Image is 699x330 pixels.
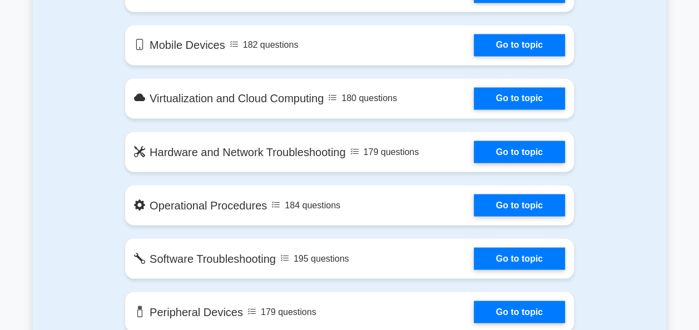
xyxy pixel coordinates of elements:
a: Go to topic [474,141,565,163]
a: Go to topic [474,194,565,216]
a: Go to topic [474,301,565,323]
a: Go to topic [474,247,565,269]
a: Go to topic [474,34,565,56]
a: Go to topic [474,87,565,109]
